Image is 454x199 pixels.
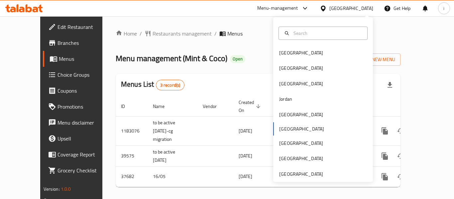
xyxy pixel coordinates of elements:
span: Version: [44,185,60,193]
span: [DATE] [239,172,252,181]
button: more [377,169,393,185]
li: / [140,30,142,38]
a: Menu disclaimer [43,115,116,131]
td: 39575 [116,146,148,166]
div: [GEOGRAPHIC_DATA] [329,5,373,12]
div: Open [230,55,245,63]
span: Name [153,102,173,110]
span: Menus [227,30,243,38]
span: Restaurants management [153,30,212,38]
span: 3 record(s) [156,82,184,88]
span: [DATE] [239,127,252,135]
div: [GEOGRAPHIC_DATA] [279,64,323,72]
div: Export file [382,77,398,93]
a: Grocery Checklist [43,162,116,178]
td: 37682 [116,166,148,187]
div: Menu-management [257,4,298,12]
a: Promotions [43,99,116,115]
button: more [377,148,393,164]
input: Search [291,30,363,37]
button: Add New Menu [349,53,400,66]
span: Open [230,56,245,62]
button: Change Status [393,169,409,185]
div: [GEOGRAPHIC_DATA] [279,170,323,178]
div: [GEOGRAPHIC_DATA] [279,155,323,162]
span: Add New Menu [354,55,395,64]
button: more [377,123,393,139]
li: / [214,30,217,38]
div: [GEOGRAPHIC_DATA] [279,49,323,56]
div: [GEOGRAPHIC_DATA] [279,140,323,147]
div: [GEOGRAPHIC_DATA] [279,111,323,118]
span: Created On [239,98,263,114]
button: Change Status [393,123,409,139]
span: [DATE] [239,151,252,160]
a: Menus [43,51,116,67]
td: to be active [DATE]-cg migration [148,116,197,146]
td: to be active [DATE] [148,146,197,166]
a: Home [116,30,137,38]
span: Vendor [203,102,225,110]
a: Edit Restaurant [43,19,116,35]
span: Coupons [57,87,111,95]
a: Branches [43,35,116,51]
span: Menu disclaimer [57,119,111,127]
span: Promotions [57,103,111,111]
span: Menu management ( Mint & Coco ) [116,51,227,66]
span: i [443,5,444,12]
a: Restaurants management [145,30,212,38]
span: Menus [59,55,111,63]
a: Coupons [43,83,116,99]
td: 1183076 [116,116,148,146]
nav: breadcrumb [116,30,400,38]
td: 16/05 [148,166,197,187]
h2: Menus List [121,79,184,90]
span: Branches [57,39,111,47]
a: Coverage Report [43,147,116,162]
span: Grocery Checklist [57,166,111,174]
a: Upsell [43,131,116,147]
span: Upsell [57,135,111,143]
span: Edit Restaurant [57,23,111,31]
button: Change Status [393,148,409,164]
span: Coverage Report [57,150,111,158]
div: Jordan [279,95,292,103]
span: 1.0.0 [61,185,71,193]
a: Choice Groups [43,67,116,83]
span: Choice Groups [57,71,111,79]
span: ID [121,102,134,110]
div: [GEOGRAPHIC_DATA] [279,80,323,87]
